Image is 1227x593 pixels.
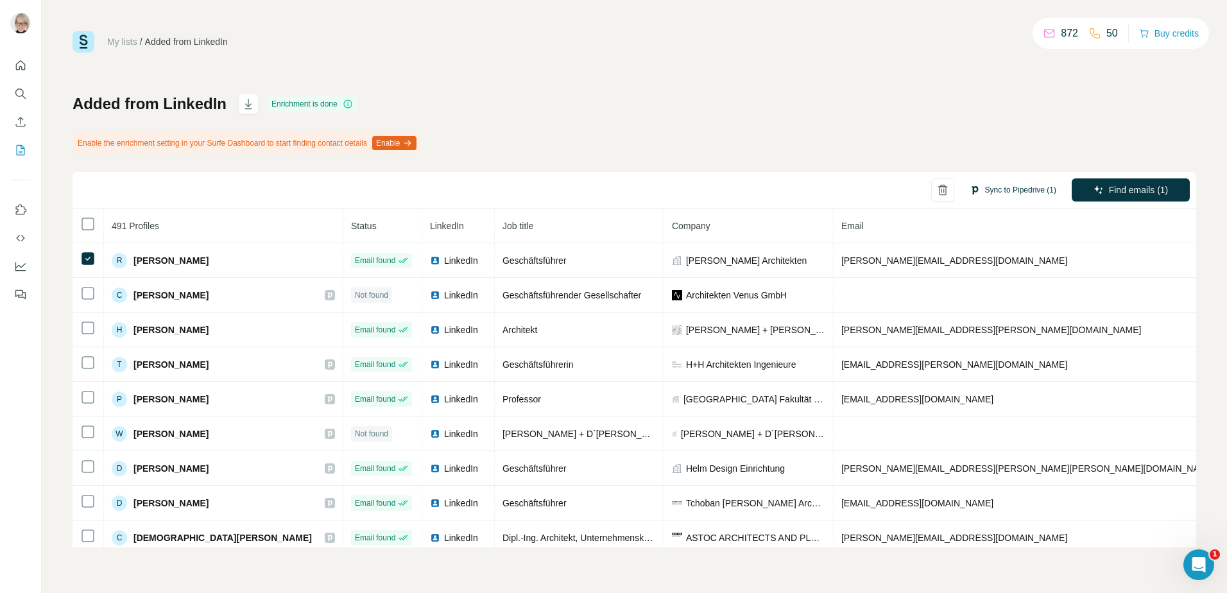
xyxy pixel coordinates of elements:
span: Not found [355,289,388,301]
span: Email found [355,324,395,336]
span: Geschäftsführer [502,498,567,508]
button: Enrich CSV [10,110,31,133]
img: LinkedIn logo [430,394,440,404]
span: Find emails (1) [1109,184,1169,196]
img: company-logo [672,498,682,508]
span: Email found [355,255,395,266]
div: P [112,391,127,407]
span: [PERSON_NAME] [133,323,209,336]
span: Architekten Venus GmbH [686,289,787,302]
button: Enable [372,136,416,150]
button: Use Surfe on LinkedIn [10,198,31,221]
span: [PERSON_NAME] + D´[PERSON_NAME] Architekten Partnerschaft mbB [502,429,794,439]
div: W [112,426,127,442]
div: T [112,357,127,372]
img: company-logo [672,325,682,335]
div: Enable the enrichment setting in your Surfe Dashboard to start finding contact details [73,132,419,154]
span: LinkedIn [444,254,478,267]
span: Status [351,221,377,231]
span: Tchoban [PERSON_NAME] Architekten GmbH [686,497,825,510]
span: Geschäftsführerin [502,359,574,370]
span: [PERSON_NAME] [133,497,209,510]
span: LinkedIn [444,497,478,510]
div: Added from LinkedIn [145,35,228,48]
div: Enrichment is done [268,96,357,112]
li: / [140,35,142,48]
button: Quick start [10,54,31,77]
a: My lists [107,37,137,47]
span: Geschäftsführender Gesellschafter [502,290,641,300]
span: Email [841,221,864,231]
img: LinkedIn logo [430,533,440,543]
div: H [112,322,127,338]
div: R [112,253,127,268]
button: Dashboard [10,255,31,278]
img: company-logo [672,533,682,543]
span: Professor [502,394,541,404]
span: [DEMOGRAPHIC_DATA][PERSON_NAME] [133,531,312,544]
span: [EMAIL_ADDRESS][PERSON_NAME][DOMAIN_NAME] [841,359,1067,370]
p: 50 [1106,26,1118,41]
span: [PERSON_NAME] [133,289,209,302]
span: [PERSON_NAME] + [PERSON_NAME] Architekten [686,323,825,336]
span: [EMAIL_ADDRESS][DOMAIN_NAME] [841,394,993,404]
span: [PERSON_NAME] [133,427,209,440]
span: Email found [355,532,395,544]
button: Find emails (1) [1072,178,1190,202]
h1: Added from LinkedIn [73,94,227,114]
p: 872 [1061,26,1078,41]
img: company-logo [672,290,682,300]
img: LinkedIn logo [430,429,440,439]
img: LinkedIn logo [430,359,440,370]
span: Dipl.-Ing. Architekt, Unternehmenskommunikation [502,533,699,543]
div: D [112,461,127,476]
span: Email found [355,393,395,405]
img: LinkedIn logo [430,325,440,335]
span: LinkedIn [444,393,478,406]
img: LinkedIn logo [430,498,440,508]
span: LinkedIn [444,462,478,475]
button: Use Surfe API [10,227,31,250]
span: [PERSON_NAME] + D´[PERSON_NAME] Architekten Partnerschaft mbB [681,427,825,440]
span: LinkedIn [444,531,478,544]
span: Email found [355,359,395,370]
span: LinkedIn [444,427,478,440]
img: company-logo [672,359,682,370]
img: Surfe Logo [73,31,94,53]
span: Job title [502,221,533,231]
span: [PERSON_NAME] [133,358,209,371]
span: Company [672,221,710,231]
img: LinkedIn logo [430,463,440,474]
div: C [112,288,127,303]
span: Not found [355,428,388,440]
span: LinkedIn [444,289,478,302]
button: Feedback [10,283,31,306]
span: [PERSON_NAME] Architekten [686,254,807,267]
span: Helm Design Einrichtung [686,462,785,475]
img: LinkedIn logo [430,290,440,300]
span: Email found [355,463,395,474]
span: Geschäftsführer [502,255,567,266]
span: ASTOC ARCHITECTS AND PLANNERS [686,531,825,544]
span: Email found [355,497,395,509]
button: My lists [10,139,31,162]
span: Architekt [502,325,537,335]
span: LinkedIn [444,323,478,336]
img: Avatar [10,13,31,33]
span: Geschäftsführer [502,463,567,474]
button: Search [10,82,31,105]
span: [PERSON_NAME] [133,462,209,475]
span: [EMAIL_ADDRESS][DOMAIN_NAME] [841,498,993,508]
div: D [112,495,127,511]
span: LinkedIn [430,221,464,231]
iframe: Intercom live chat [1183,549,1214,580]
span: 1 [1210,549,1220,560]
span: 491 Profiles [112,221,159,231]
span: [PERSON_NAME][EMAIL_ADDRESS][PERSON_NAME][PERSON_NAME][DOMAIN_NAME] [841,463,1215,474]
img: LinkedIn logo [430,255,440,266]
span: [PERSON_NAME] [133,254,209,267]
button: Buy credits [1139,24,1199,42]
span: [PERSON_NAME] [133,393,209,406]
span: H+H Architekten Ingenieure [686,358,796,371]
span: [PERSON_NAME][EMAIL_ADDRESS][PERSON_NAME][DOMAIN_NAME] [841,325,1142,335]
